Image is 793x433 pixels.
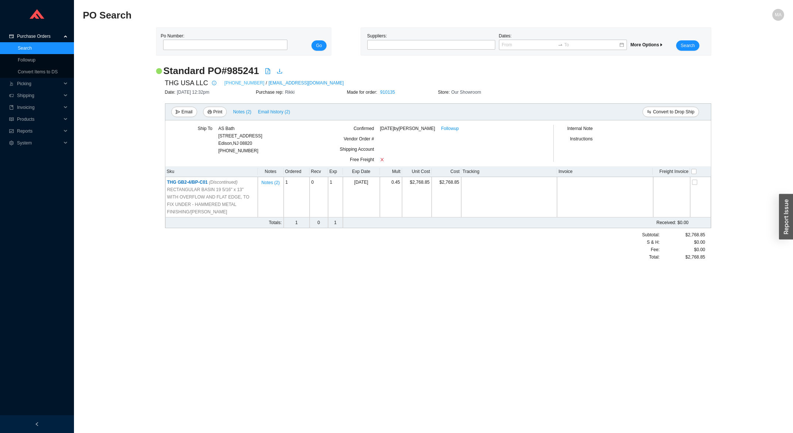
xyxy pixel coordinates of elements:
td: [DATE] [343,177,380,217]
div: $0.00 [659,239,705,246]
span: Store: [438,90,451,95]
span: Total: [649,253,660,261]
td: 1 [284,217,310,228]
span: download [277,68,283,74]
span: Instructions [570,136,593,141]
div: $2,768.85 [659,231,705,239]
span: [DATE] by [PERSON_NAME] [380,125,435,132]
td: $0.00 [380,217,690,228]
td: 1 [284,177,310,217]
i: (Discontinued) [209,180,237,185]
span: send [176,110,180,115]
input: From [502,41,556,49]
span: Internal Note [567,126,593,131]
span: info-circle [210,81,218,85]
span: Made for order: [347,90,379,95]
span: Print [213,108,223,116]
th: Invoice [557,166,653,177]
a: file-pdf [265,68,271,76]
span: caret-right [659,43,664,47]
input: To [564,41,619,49]
span: MA [775,9,782,21]
span: Our Showroom [451,90,481,95]
a: download [277,68,283,76]
div: Sku [167,168,256,175]
div: Suppliers: [365,32,497,51]
span: Go [316,42,322,49]
a: Convert Items to DS [18,69,58,74]
span: Totals: [269,220,282,225]
h2: PO Search [83,9,609,22]
span: read [9,117,14,121]
span: Ship To [198,126,212,131]
button: Search [676,40,699,51]
span: Picking [17,78,61,90]
span: Invoicing [17,101,61,113]
a: Search [18,46,32,51]
a: [PHONE_NUMBER] [225,79,264,87]
span: close [380,157,384,162]
span: S & H: [647,239,660,246]
span: THG USA LLC [165,77,208,89]
div: $2,768.85 [659,253,705,261]
button: Email history (2) [258,107,291,117]
span: fund [9,129,14,133]
th: Tracking [461,166,557,177]
span: THG GB2-4/BP-C01 [167,180,238,185]
span: Rikki [285,90,294,95]
button: info-circle [208,78,219,88]
span: System [17,137,61,149]
th: Freight Invoice [653,166,690,177]
th: Mult [380,166,402,177]
span: Received: [657,220,676,225]
span: to [558,42,563,47]
td: $2,768.85 [402,177,432,217]
span: Convert to Drop Ship [653,108,694,116]
a: 910135 [380,90,395,95]
button: Go [311,40,326,51]
span: Date: [165,90,177,95]
div: AS Bath [STREET_ADDRESS] Edison , NJ 08820 [218,125,262,147]
th: Cost [432,166,461,177]
td: 1 [328,177,343,217]
th: Notes [258,166,284,177]
td: 0 [310,217,328,228]
th: Ordered [284,166,310,177]
div: Po Number: [161,32,285,51]
span: / [266,79,267,87]
span: file-pdf [265,68,271,74]
span: Email [182,108,193,116]
span: $0.00 [694,246,705,253]
span: swap-right [558,42,563,47]
button: Notes (2) [233,108,252,113]
span: credit-card [9,34,14,39]
span: Confirmed [354,126,374,131]
span: book [9,105,14,110]
span: swap [647,110,651,115]
span: Search [681,42,695,49]
span: Purchase Orders [17,30,61,42]
th: Unit Cost [402,166,432,177]
span: Reports [17,125,61,137]
th: Exp [328,166,343,177]
a: Followup [18,57,36,63]
span: [DATE] 12:32pm [177,90,209,95]
a: Followup [441,125,459,132]
div: Dates: [497,32,629,51]
a: [EMAIL_ADDRESS][DOMAIN_NAME] [269,79,344,87]
button: Notes (2) [261,179,280,184]
div: [PHONE_NUMBER] [218,125,262,154]
span: Email history (2) [258,108,290,116]
button: sendEmail [171,107,197,117]
span: Shipping Account [340,147,374,152]
span: Fee : [651,246,659,253]
td: 0.45 [380,177,402,217]
th: Recv [310,166,328,177]
span: Free Freight [350,157,374,162]
span: setting [9,141,14,145]
span: Purchase rep: [256,90,285,95]
span: Shipping [17,90,61,101]
td: 0 [310,177,328,217]
span: Notes ( 2 ) [261,179,280,186]
td: $2,768.85 [432,177,461,217]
